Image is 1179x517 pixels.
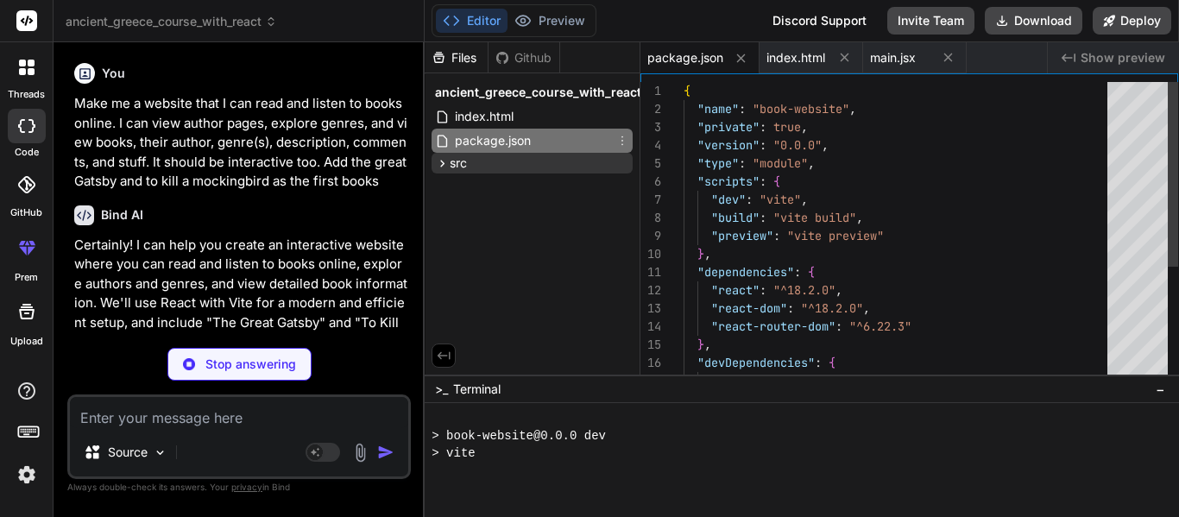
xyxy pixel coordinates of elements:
span: , [835,282,842,298]
span: "dependencies" [697,264,794,280]
span: : [773,228,780,243]
span: : [760,210,766,225]
div: 8 [640,209,661,227]
div: Github [489,49,559,66]
span: package.json [647,49,723,66]
span: , [801,192,808,207]
p: Always double-check its answers. Your in Bind [67,479,411,495]
button: Invite Team [887,7,974,35]
span: ancient_greece_course_with_react [435,84,641,101]
button: Download [985,7,1082,35]
div: 5 [640,154,661,173]
div: 12 [640,281,661,299]
div: 17 [640,372,661,390]
span: src [450,154,467,172]
span: : [815,355,822,370]
span: "vite build" [773,210,856,225]
span: Show preview [1081,49,1165,66]
span: "dev" [711,192,746,207]
span: Terminal [453,381,501,398]
span: "name" [697,101,739,117]
label: prem [15,270,38,285]
div: Files [425,49,488,66]
span: , [863,300,870,316]
span: { [808,264,815,280]
span: { [773,173,780,189]
button: Editor [436,9,508,33]
span: "book-website" [753,101,849,117]
span: "^18.2.0" [773,282,835,298]
span: , [801,119,808,135]
span: , [822,137,829,153]
span: "vite" [760,192,801,207]
div: 6 [640,173,661,191]
span: { [829,355,835,370]
span: "private" [697,119,760,135]
div: 16 [640,354,661,372]
span: { [684,83,690,98]
div: Discord Support [762,7,877,35]
label: code [15,145,39,160]
span: : [760,173,766,189]
p: Source [108,444,148,461]
div: 2 [640,100,661,118]
span: >_ [435,381,448,398]
p: Make me a website that I can read and listen to books online. I can view author pages, explore ge... [74,94,407,192]
div: 14 [640,318,661,336]
span: index.html [766,49,825,66]
div: 10 [640,245,661,263]
label: Upload [10,334,43,349]
span: : [746,192,753,207]
span: , [849,101,856,117]
span: "react-router-dom" [711,318,835,334]
span: privacy [231,482,262,492]
div: 15 [640,336,661,354]
span: main.jsx [870,49,916,66]
div: 7 [640,191,661,209]
button: Preview [508,9,592,33]
button: − [1152,375,1169,403]
span: "preview" [711,228,773,243]
span: package.json [453,130,533,151]
span: "scripts" [697,173,760,189]
span: : [760,282,766,298]
span: , [704,337,711,352]
span: "version" [697,137,760,153]
span: : [794,264,801,280]
div: 11 [640,263,661,281]
span: : [835,318,842,334]
span: : [739,101,746,117]
span: "^18.2.0" [801,300,863,316]
span: ancient_greece_course_with_react [66,13,277,30]
span: : [760,137,766,153]
span: , [704,246,711,262]
span: "@types/react" [711,373,808,388]
span: : [808,373,815,388]
span: "vite preview" [787,228,884,243]
span: "build" [711,210,760,225]
button: Deploy [1093,7,1171,35]
span: − [1156,381,1165,398]
span: > book-website@0.0.0 dev [432,427,606,444]
span: : [760,119,766,135]
span: : [787,300,794,316]
span: } [697,246,704,262]
span: } [697,337,704,352]
p: Stop answering [205,356,296,373]
span: "react" [711,282,760,298]
span: "0.0.0" [773,137,822,153]
img: Pick Models [153,445,167,460]
div: 3 [640,118,661,136]
img: attachment [350,443,370,463]
span: true [773,119,801,135]
span: : [739,155,746,171]
span: , [884,373,891,388]
span: "module" [753,155,808,171]
div: 13 [640,299,661,318]
span: "^[DATE]" [822,373,884,388]
span: "react-dom" [711,300,787,316]
h6: You [102,65,125,82]
div: 9 [640,227,661,245]
div: 4 [640,136,661,154]
span: , [856,210,863,225]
